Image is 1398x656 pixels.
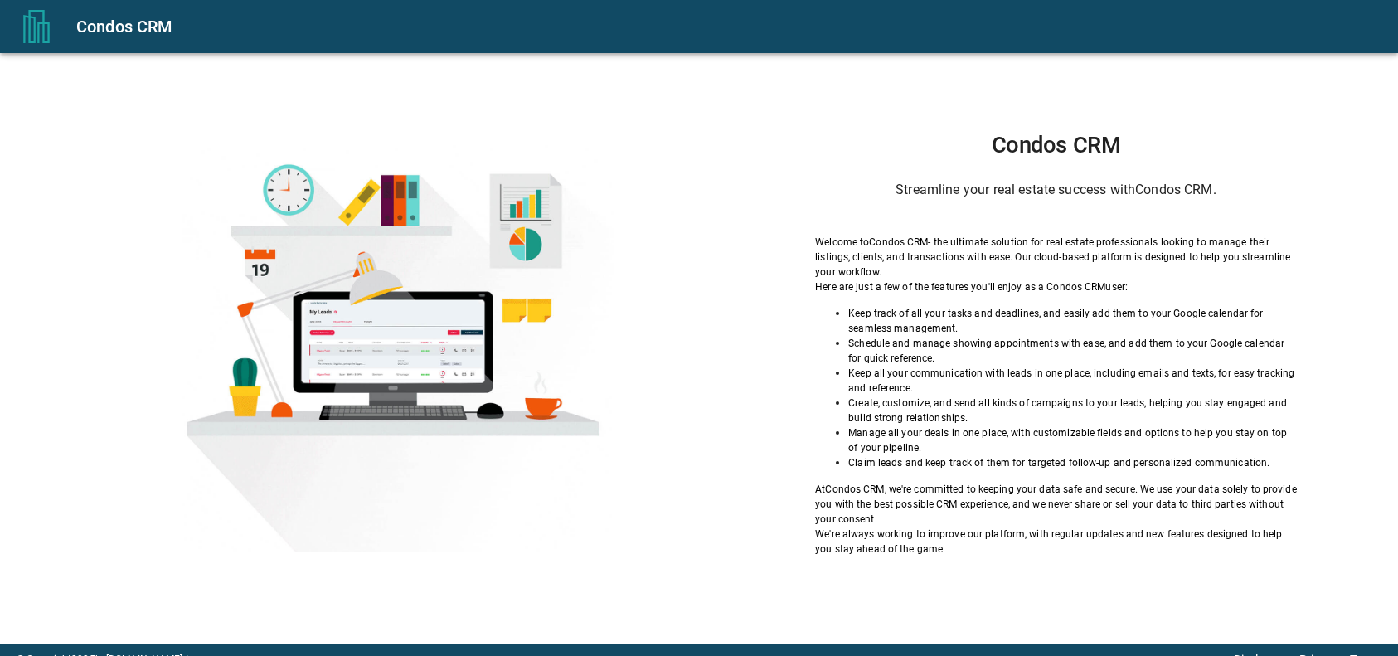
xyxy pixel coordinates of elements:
[815,527,1297,556] p: We're always working to improve our platform, with regular updates and new features designed to h...
[848,306,1297,336] p: Keep track of all your tasks and deadlines, and easily add them to your Google calendar for seaml...
[848,455,1297,470] p: Claim leads and keep track of them for targeted follow-up and personalized communication.
[848,336,1297,366] p: Schedule and manage showing appointments with ease, and add them to your Google calendar for quic...
[848,396,1297,425] p: Create, customize, and send all kinds of campaigns to your leads, helping you stay engaged and bu...
[76,13,1378,40] div: Condos CRM
[815,482,1297,527] p: At Condos CRM , we're committed to keeping your data safe and secure. We use your data solely to ...
[848,366,1297,396] p: Keep all your communication with leads in one place, including emails and texts, for easy trackin...
[848,425,1297,455] p: Manage all your deals in one place, with customizable fields and options to help you stay on top ...
[815,132,1297,158] h1: Condos CRM
[815,235,1297,279] p: Welcome to Condos CRM - the ultimate solution for real estate professionals looking to manage the...
[815,279,1297,294] p: Here are just a few of the features you'll enjoy as a Condos CRM user:
[815,178,1297,202] h6: Streamline your real estate success with Condos CRM .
